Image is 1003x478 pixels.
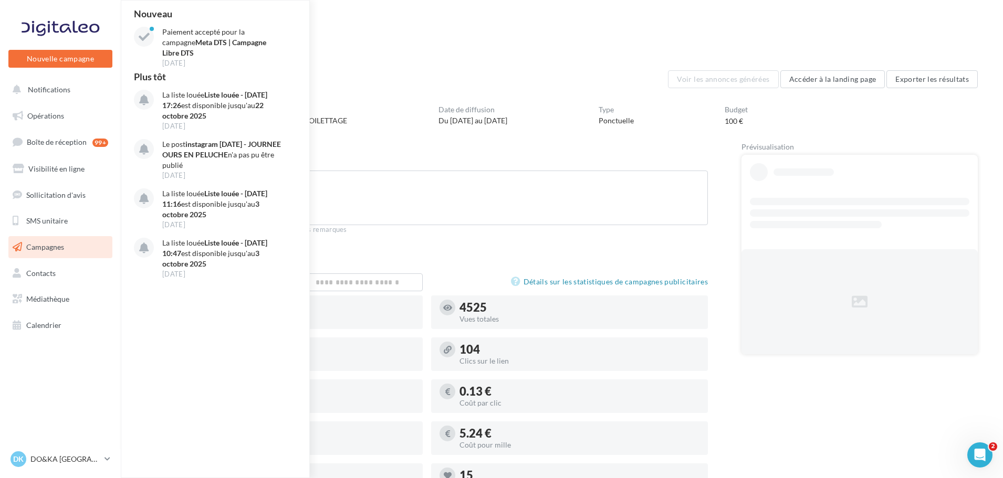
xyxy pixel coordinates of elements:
[6,131,114,153] a: Boîte de réception99+
[741,143,978,151] div: Prévisualisation
[8,449,112,469] a: DK DO&KA [GEOGRAPHIC_DATA]
[438,106,507,113] div: Date de diffusion
[13,454,24,464] span: DK
[599,106,634,113] div: Type
[6,236,114,258] a: Campagnes
[989,442,997,451] span: 2
[6,79,110,101] button: Notifications
[26,321,61,330] span: Calendrier
[459,344,699,355] div: 104
[459,386,699,397] div: 0.13 €
[725,116,743,126] div: 100 €
[459,315,699,323] div: Vues totales
[6,184,114,206] a: Sollicitation d'avis
[146,225,708,235] div: Le gestionnaire pourra améliorer le modèle avec vos remarques
[26,242,64,251] span: Campagnes
[30,454,100,464] p: DO&KA [GEOGRAPHIC_DATA]
[725,106,748,113] div: Budget
[26,190,86,199] span: Sollicitation d'avis
[780,70,885,88] button: Accéder à la landing page
[92,139,108,147] div: 99+
[459,357,699,365] div: Clics sur le lien
[26,269,56,278] span: Contacts
[459,441,699,449] div: Coût pour mille
[599,115,634,126] div: Ponctuelle
[26,216,68,225] span: SMS unitaire
[438,115,507,126] div: Du [DATE] au [DATE]
[6,158,114,180] a: Visibilité en ligne
[459,428,699,439] div: 5.24 €
[6,210,114,232] a: SMS unitaire
[967,442,992,468] iframe: Intercom live chat
[146,46,978,62] div: Statistiques
[6,288,114,310] a: Médiathèque
[146,143,708,151] div: Note et commentaire
[886,70,978,88] button: Exporter les résultats
[511,275,708,288] a: Détails sur les statistiques de campagnes publicitaires
[668,70,778,88] button: Voir les annonces générées
[27,111,64,120] span: Opérations
[6,262,114,284] a: Contacts
[28,85,70,94] span: Notifications
[459,302,699,313] div: 4525
[26,294,69,303] span: Médiathèque
[459,399,699,407] div: Coût par clic
[8,50,112,68] button: Nouvelle campagne
[28,164,85,173] span: Visibilité en ligne
[6,314,114,336] a: Calendrier
[27,137,87,146] span: Boîte de réception
[6,105,114,127] a: Opérations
